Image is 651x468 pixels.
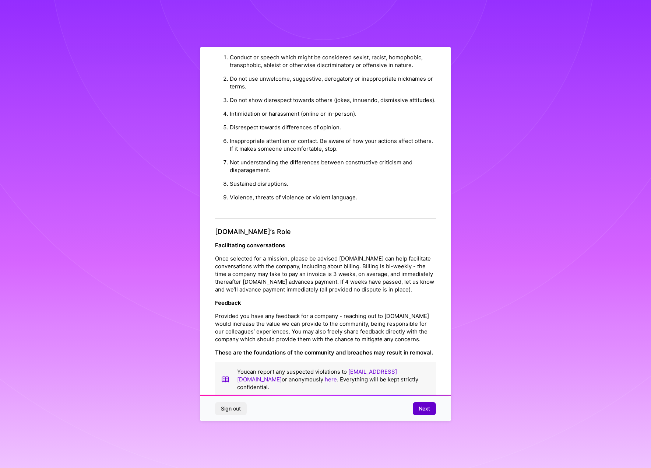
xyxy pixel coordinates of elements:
[215,402,247,415] button: Sign out
[215,255,436,293] p: Once selected for a mission, please be advised [DOMAIN_NAME] can help facilitate conversations wi...
[230,72,436,93] li: Do not use unwelcome, suggestive, derogatory or inappropriate nicknames or terms.
[221,405,241,412] span: Sign out
[237,368,430,391] p: You can report any suspected violations to or anonymously . Everything will be kept strictly conf...
[215,299,241,306] strong: Feedback
[413,402,436,415] button: Next
[215,349,433,356] strong: These are the foundations of the community and breaches may result in removal.
[221,368,230,391] img: book icon
[230,121,436,134] li: Disrespect towards differences of opinion.
[325,376,337,383] a: here
[230,191,436,204] li: Violence, threats of violence or violent language.
[230,50,436,72] li: Conduct or speech which might be considered sexist, racist, homophobic, transphobic, ableist or o...
[237,368,397,383] a: [EMAIL_ADDRESS][DOMAIN_NAME]
[230,93,436,107] li: Do not show disrespect towards others (jokes, innuendo, dismissive attitudes).
[230,156,436,177] li: Not understanding the differences between constructive criticism and disparagement.
[230,177,436,191] li: Sustained disruptions.
[215,312,436,343] p: Provided you have any feedback for a company - reaching out to [DOMAIN_NAME] would increase the v...
[419,405,430,412] span: Next
[215,242,285,249] strong: Facilitating conversations
[230,134,436,156] li: Inappropriate attention or contact. Be aware of how your actions affect others. If it makes someo...
[215,228,436,236] h4: [DOMAIN_NAME]’s Role
[230,107,436,121] li: Intimidation or harassment (online or in-person).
